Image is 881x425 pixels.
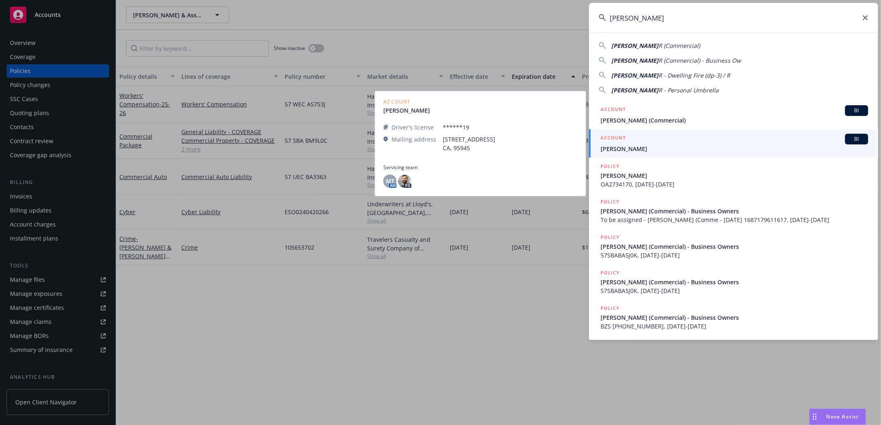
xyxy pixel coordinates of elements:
[848,135,865,143] span: BI
[589,3,878,33] input: Search...
[601,207,868,215] span: [PERSON_NAME] (Commercial) - Business Owners
[601,215,868,224] span: To be assigned - [PERSON_NAME] (Comme - [DATE] 1687179611617, [DATE]-[DATE]
[589,193,878,229] a: POLICY[PERSON_NAME] (Commercial) - Business OwnersTo be assigned - [PERSON_NAME] (Comme - [DATE] ...
[601,313,868,322] span: [PERSON_NAME] (Commercial) - Business Owners
[601,180,868,189] span: OA2734170, [DATE]-[DATE]
[601,171,868,180] span: [PERSON_NAME]
[611,86,658,94] span: [PERSON_NAME]
[601,269,620,277] h5: POLICY
[601,278,868,286] span: [PERSON_NAME] (Commercial) - Business Owners
[601,242,868,251] span: [PERSON_NAME] (Commercial) - Business Owners
[848,107,865,114] span: BI
[611,57,658,64] span: [PERSON_NAME]
[589,158,878,193] a: POLICY[PERSON_NAME]OA2734170, [DATE]-[DATE]
[601,251,868,260] span: 57SBABA5J0K, [DATE]-[DATE]
[589,229,878,264] a: POLICY[PERSON_NAME] (Commercial) - Business Owners57SBABA5J0K, [DATE]-[DATE]
[589,300,878,335] a: POLICY[PERSON_NAME] (Commercial) - Business OwnersBZS [PHONE_NUMBER], [DATE]-[DATE]
[601,304,620,312] h5: POLICY
[601,233,620,241] h5: POLICY
[601,105,626,115] h5: ACCOUNT
[826,413,859,420] span: Nova Assist
[601,322,868,331] span: BZS [PHONE_NUMBER], [DATE]-[DATE]
[589,129,878,158] a: ACCOUNTBI[PERSON_NAME]
[601,198,620,206] h5: POLICY
[611,42,658,50] span: [PERSON_NAME]
[589,264,878,300] a: POLICY[PERSON_NAME] (Commercial) - Business Owners57SBABA5J0K, [DATE]-[DATE]
[601,286,868,295] span: 57SBABA5J0K, [DATE]-[DATE]
[810,409,820,425] div: Drag to move
[658,42,700,50] span: R (Commercial)
[809,408,866,425] button: Nova Assist
[658,86,719,94] span: R - Personal Umbrella
[658,71,730,79] span: R - Dwelling Fire (dp-3) / R
[611,71,658,79] span: [PERSON_NAME]
[601,162,620,170] h5: POLICY
[601,144,868,153] span: [PERSON_NAME]
[658,57,741,64] span: R (Commercial) - Business Ow
[601,134,626,144] h5: ACCOUNT
[601,116,868,125] span: [PERSON_NAME] (Commercial)
[589,101,878,129] a: ACCOUNTBI[PERSON_NAME] (Commercial)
